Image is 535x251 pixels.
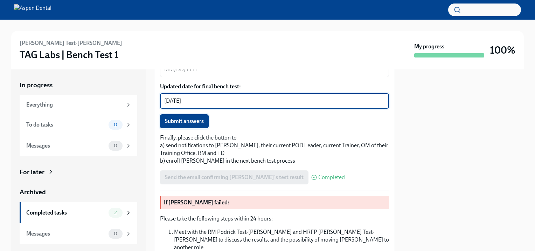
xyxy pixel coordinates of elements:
span: 2 [110,210,121,215]
p: Finally, please click the button to a) send notifications to [PERSON_NAME], their current POD Lea... [160,134,389,165]
div: Everything [26,101,123,109]
a: Messages0 [20,223,137,244]
a: To do tasks0 [20,114,137,135]
strong: My progress [414,43,444,50]
img: Aspen Dental [14,4,51,15]
div: Messages [26,142,106,150]
h3: TAG Labs | Bench Test 1 [20,48,119,61]
div: To do tasks [26,121,106,129]
a: For later [20,168,137,177]
h3: 100% [490,44,515,56]
a: Everything [20,95,137,114]
strong: If [PERSON_NAME] failed: [164,199,229,206]
span: Submit answers [165,118,204,125]
a: In progress [20,81,137,90]
h6: [PERSON_NAME] Test-[PERSON_NAME] [20,39,122,47]
label: Updated date for final bench test: [160,83,389,90]
a: Messages0 [20,135,137,156]
span: Completed [318,175,345,180]
p: Please take the following steps within 24 hours: [160,215,389,223]
span: 0 [110,231,121,236]
div: Messages [26,230,106,238]
textarea: [DATE] [164,97,385,105]
div: Completed tasks [26,209,106,217]
div: For later [20,168,44,177]
span: 0 [110,122,121,127]
a: Archived [20,188,137,197]
a: Completed tasks2 [20,202,137,223]
button: Submit answers [160,114,209,128]
span: 0 [110,143,121,148]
